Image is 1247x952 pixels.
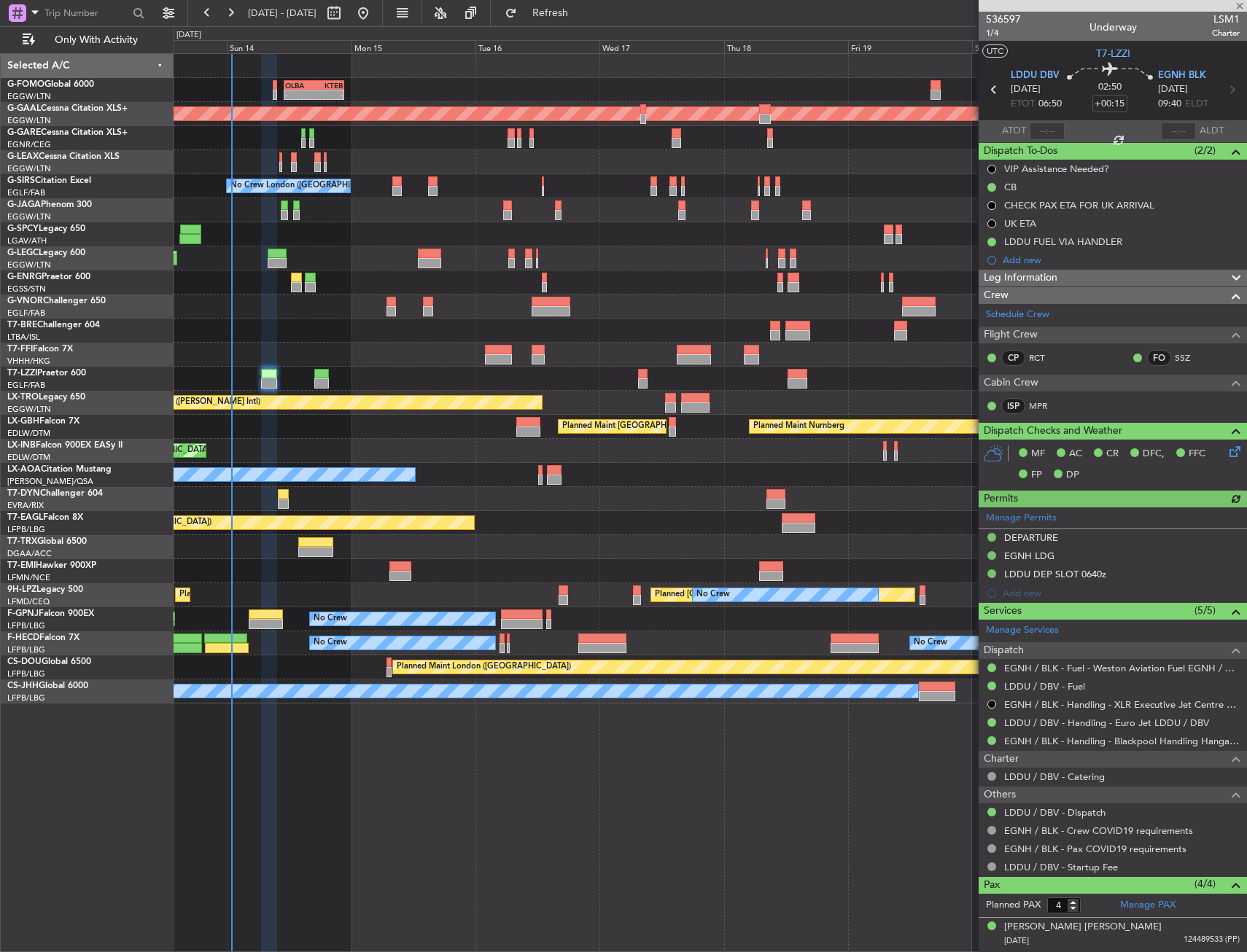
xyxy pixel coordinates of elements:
[7,441,123,450] a: LX-INBFalcon 900EX EASy II
[397,656,571,678] div: Planned Maint London ([GEOGRAPHIC_DATA])
[1194,603,1216,618] span: (5/5)
[7,489,103,498] a: T7-DYNChallenger 604
[7,297,43,305] span: G-VNOR
[1120,898,1176,913] a: Manage PAX
[44,2,128,24] input: Trip Number
[7,548,52,559] a: DGAA/ACC
[7,260,51,270] a: EGGW/LTN
[7,513,43,522] span: T7-EAGL
[7,345,73,354] a: T7-FFIFalcon 7X
[1158,97,1181,112] span: 09:40
[351,40,475,53] div: Mon 15
[7,321,100,329] a: T7-BREChallenger 604
[7,537,37,546] span: T7-TRX
[7,428,50,439] a: EDLW/DTM
[655,584,861,606] div: Planned [GEOGRAPHIC_DATA] ([GEOGRAPHIC_DATA])
[7,380,45,391] a: EGLF/FAB
[7,668,45,679] a: LFPB/LBG
[986,27,1021,39] span: 1/4
[1004,935,1029,946] span: [DATE]
[986,308,1049,322] a: Schedule Crew
[1004,698,1240,711] a: EGNH / BLK - Handling - XLR Executive Jet Centre Liverpool EGGP / LPL
[986,12,1021,27] span: 536597
[7,658,91,666] a: CS-DOUGlobal 6500
[248,7,316,20] span: [DATE] - [DATE]
[7,585,83,594] a: 9H-LPZLegacy 500
[7,356,50,367] a: VHHH/HKG
[7,176,35,185] span: G-SIRS
[982,44,1008,58] button: UTC
[7,609,39,618] span: F-GPNJ
[1004,735,1240,747] a: EGNH / BLK - Handling - Blackpool Handling Hangar 3 EGNH / BLK
[7,128,41,137] span: G-GARE
[1189,447,1205,461] span: FFC
[1029,399,1062,413] a: MPR
[520,8,581,18] span: Refresh
[696,584,730,606] div: No Crew
[7,572,50,583] a: LFMN/NCE
[498,1,586,25] button: Refresh
[7,441,36,450] span: LX-INB
[285,90,314,99] div: -
[984,270,1057,286] span: Leg Information
[984,143,1057,160] span: Dispatch To-Dos
[7,585,36,594] span: 9H-LPZ
[1194,876,1216,891] span: (4/4)
[1212,12,1240,27] span: LSM1
[1004,662,1240,674] a: EGNH / BLK - Fuel - Weston Aviation Fuel EGNH / BLK
[1004,920,1162,935] div: [PERSON_NAME] [PERSON_NAME]
[7,417,39,426] span: LX-GBH
[972,40,1096,53] div: Sat 20
[1004,217,1036,230] div: UK ETA
[1004,770,1105,783] a: LDDU / DBV - Catering
[7,200,41,209] span: G-JAGA
[7,682,88,690] a: CS-JHHGlobal 6000
[16,28,158,52] button: Only With Activity
[7,321,37,329] span: T7-BRE
[7,404,51,415] a: EGGW/LTN
[179,584,409,606] div: Planned Maint [GEOGRAPHIC_DATA] ([GEOGRAPHIC_DATA])
[7,80,44,89] span: G-FOMO
[1004,861,1118,873] a: LDDU / DBV - Startup Fee
[7,104,128,113] a: G-GAALCessna Citation XLS+
[1185,97,1208,112] span: ELDT
[1031,447,1045,461] span: MF
[1004,717,1209,729] a: LDDU / DBV - Handling - Euro Jet LDDU / DBV
[1004,181,1017,193] div: CB
[7,369,37,378] span: T7-LZZI
[7,139,51,150] a: EGNR/CEG
[1200,124,1224,138] span: ALDT
[7,633,79,642] a: F-HECDFalcon 7X
[7,465,112,474] a: LX-AOACitation Mustang
[984,327,1038,343] span: Flight Crew
[848,40,972,53] div: Fri 19
[1147,350,1171,366] div: FO
[1029,351,1062,364] a: RCT
[1004,235,1122,248] div: LDDU FUEL VIA HANDLER
[7,465,41,474] span: LX-AOA
[7,225,85,233] a: G-SPCYLegacy 650
[7,176,91,185] a: G-SIRSCitation Excel
[1004,806,1106,819] a: LDDU / DBV - Dispatch
[984,787,1016,803] span: Others
[7,513,83,522] a: T7-EAGLFalcon 8X
[599,40,723,53] div: Wed 17
[1011,97,1035,112] span: ETOT
[1106,447,1119,461] span: CR
[7,620,45,631] a: LFPB/LBG
[7,200,92,209] a: G-JAGAPhenom 300
[1098,80,1122,95] span: 02:50
[7,332,40,343] a: LTBA/ISL
[7,369,86,378] a: T7-LZZIPraetor 600
[7,308,45,319] a: EGLF/FAB
[7,225,39,233] span: G-SPCY
[475,40,599,53] div: Tue 16
[7,489,40,498] span: T7-DYN
[984,423,1122,440] span: Dispatch Checks and Weather
[7,211,51,222] a: EGGW/LTN
[1004,824,1193,837] a: EGNH / BLK - Crew COVID19 requirements
[7,682,39,690] span: CS-JHH
[984,751,1019,768] span: Charter
[7,249,39,257] span: G-LEGC
[1031,468,1042,483] span: FP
